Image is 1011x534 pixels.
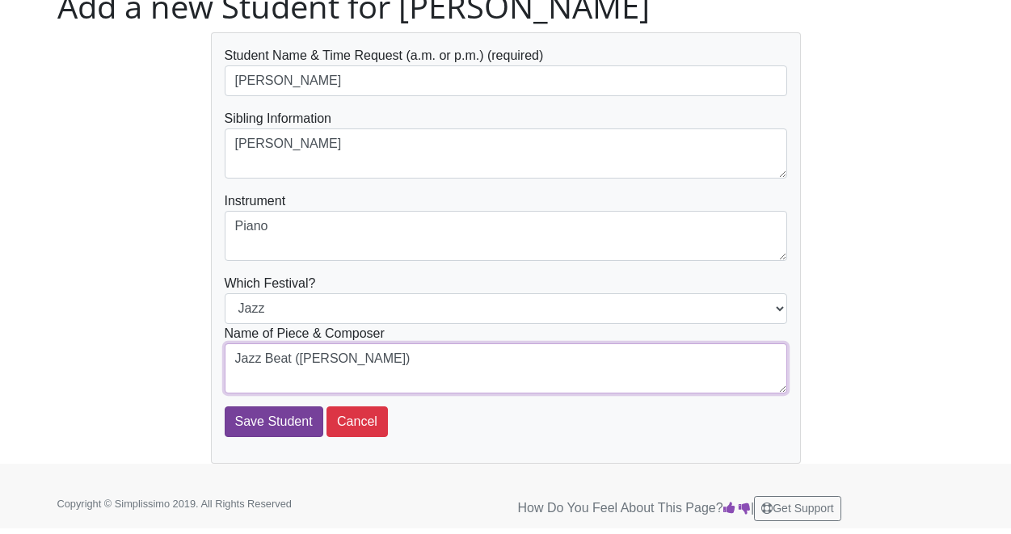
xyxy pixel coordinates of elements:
button: Cancel [326,406,388,437]
div: Student Name & Time Request (a.m. or p.m.) (required) [225,46,787,96]
div: Sibling Information [225,109,787,179]
input: Save Student [225,406,323,437]
p: Copyright © Simplissimo 2019. All Rights Reserved [57,496,340,511]
div: Name of Piece & Composer [225,324,787,393]
div: Instrument [225,191,787,261]
form: Which Festival? [225,46,787,437]
button: Get Support [754,496,841,521]
p: How Do You Feel About This Page? | [518,496,954,521]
